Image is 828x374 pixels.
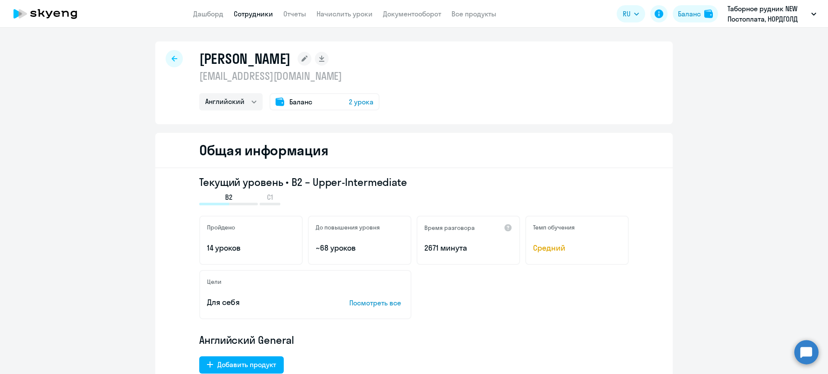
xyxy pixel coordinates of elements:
[424,242,512,254] p: 2671 минута
[349,298,404,308] p: Посмотреть все
[199,69,379,83] p: [EMAIL_ADDRESS][DOMAIN_NAME]
[199,141,328,159] h2: Общая информация
[283,9,306,18] a: Отчеты
[452,9,496,18] a: Все продукты
[207,242,295,254] p: 14 уроков
[207,278,221,286] h5: Цели
[533,223,575,231] h5: Темп обучения
[316,242,404,254] p: ~68 уроков
[383,9,441,18] a: Документооборот
[533,242,621,254] span: Средний
[289,97,312,107] span: Баланс
[617,5,645,22] button: RU
[623,9,630,19] span: RU
[704,9,713,18] img: balance
[678,9,701,19] div: Баланс
[673,5,718,22] button: Балансbalance
[317,9,373,18] a: Начислить уроки
[234,9,273,18] a: Сотрудники
[199,333,294,347] span: Английский General
[199,50,291,67] h1: [PERSON_NAME]
[267,192,273,202] span: C1
[199,175,629,189] h3: Текущий уровень • B2 – Upper-Intermediate
[424,224,475,232] h5: Время разговора
[316,223,380,231] h5: До повышения уровня
[199,356,284,374] button: Добавить продукт
[217,359,276,370] div: Добавить продукт
[207,223,235,231] h5: Пройдено
[728,3,808,24] p: Таборное рудник NEW Постоплата, НОРДГОЛД МЕНЕДЖМЕНТ, ООО
[349,97,373,107] span: 2 урока
[225,192,232,202] span: B2
[193,9,223,18] a: Дашборд
[723,3,821,24] button: Таборное рудник NEW Постоплата, НОРДГОЛД МЕНЕДЖМЕНТ, ООО
[207,297,323,308] p: Для себя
